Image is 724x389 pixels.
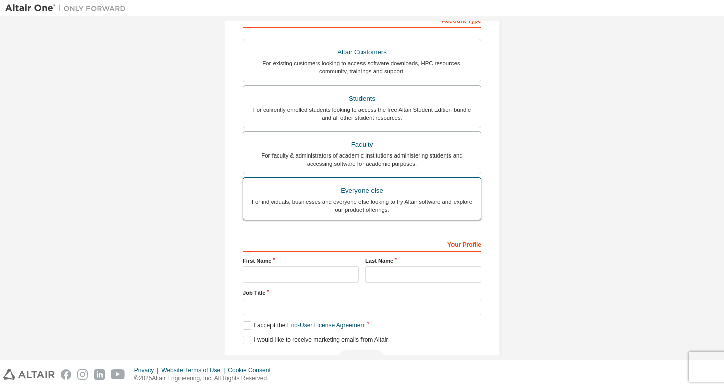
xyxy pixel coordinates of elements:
[77,369,88,380] img: instagram.svg
[249,92,475,106] div: Students
[249,184,475,198] div: Everyone else
[249,106,475,122] div: For currently enrolled students looking to access the free Altair Student Edition bundle and all ...
[243,321,366,330] label: I accept the
[161,366,228,374] div: Website Terms of Use
[61,369,71,380] img: facebook.svg
[287,322,366,329] a: End-User License Agreement
[134,366,161,374] div: Privacy
[249,45,475,59] div: Altair Customers
[243,350,481,365] div: Read and acccept EULA to continue
[111,369,125,380] img: youtube.svg
[5,3,131,13] img: Altair One
[365,257,481,265] label: Last Name
[228,366,277,374] div: Cookie Consent
[3,369,55,380] img: altair_logo.svg
[249,59,475,75] div: For existing customers looking to access software downloads, HPC resources, community, trainings ...
[249,198,475,214] div: For individuals, businesses and everyone else looking to try Altair software and explore our prod...
[243,289,481,297] label: Job Title
[134,374,277,383] p: © 2025 Altair Engineering, Inc. All Rights Reserved.
[243,257,359,265] label: First Name
[243,336,388,344] label: I would like to receive marketing emails from Altair
[94,369,105,380] img: linkedin.svg
[249,138,475,152] div: Faculty
[249,151,475,168] div: For faculty & administrators of academic institutions administering students and accessing softwa...
[243,236,481,252] div: Your Profile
